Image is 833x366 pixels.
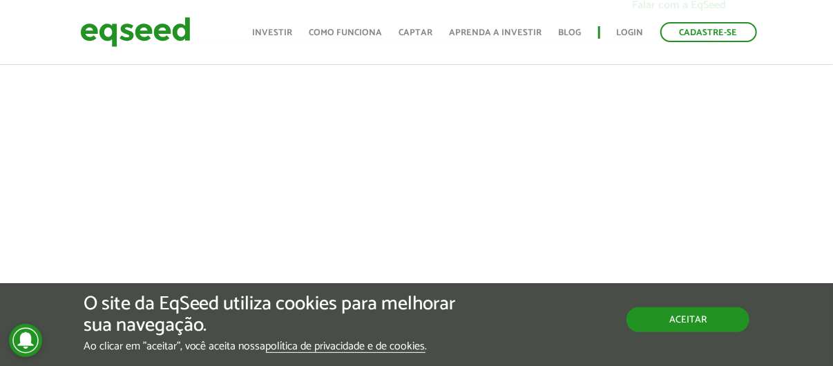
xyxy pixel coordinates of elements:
a: Aprenda a investir [450,28,542,37]
a: Investir [253,28,293,37]
h5: O site da EqSeed utiliza cookies para melhorar sua navegação. [84,293,483,336]
a: Captar [399,28,433,37]
p: Ao clicar em "aceitar", você aceita nossa . [84,340,483,353]
img: EqSeed [80,14,191,50]
button: Aceitar [626,307,749,332]
a: política de privacidade e de cookies [266,341,425,353]
a: Como funciona [309,28,383,37]
a: Blog [559,28,582,37]
a: Cadastre-se [660,22,757,42]
a: Login [617,28,644,37]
